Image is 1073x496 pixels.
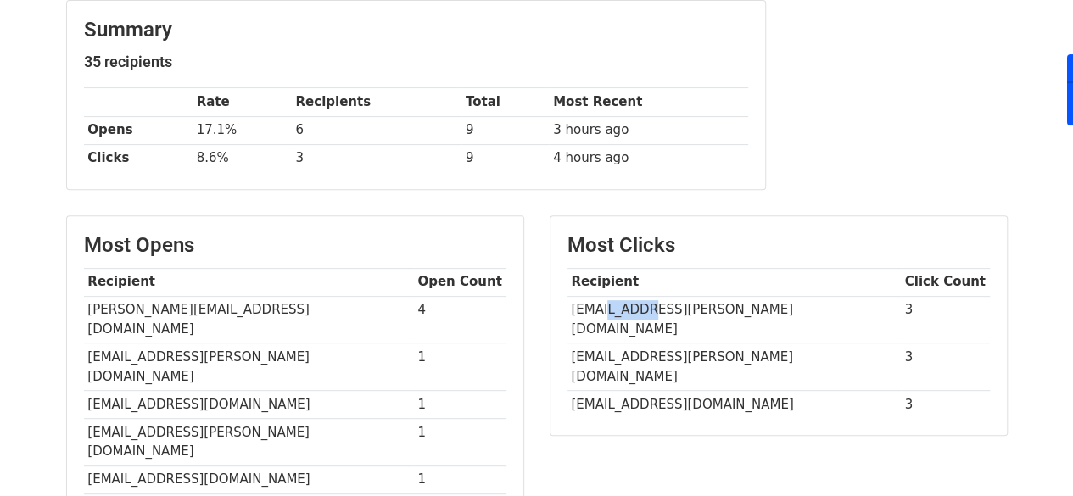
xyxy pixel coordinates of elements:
[292,88,461,116] th: Recipients
[84,144,193,172] th: Clicks
[567,296,901,343] td: [EMAIL_ADDRESS][PERSON_NAME][DOMAIN_NAME]
[414,465,506,493] td: 1
[461,144,549,172] td: 9
[84,418,414,465] td: [EMAIL_ADDRESS][PERSON_NAME][DOMAIN_NAME]
[988,415,1073,496] iframe: Chat Widget
[901,390,990,418] td: 3
[84,296,414,343] td: [PERSON_NAME][EMAIL_ADDRESS][DOMAIN_NAME]
[84,343,414,391] td: [EMAIL_ADDRESS][PERSON_NAME][DOMAIN_NAME]
[414,390,506,418] td: 1
[84,268,414,296] th: Recipient
[414,418,506,465] td: 1
[901,268,990,296] th: Click Count
[461,116,549,144] td: 9
[461,88,549,116] th: Total
[414,296,506,343] td: 4
[549,116,747,144] td: 3 hours ago
[292,144,461,172] td: 3
[901,343,990,391] td: 3
[193,116,292,144] td: 17.1%
[567,268,901,296] th: Recipient
[549,144,747,172] td: 4 hours ago
[84,465,414,493] td: [EMAIL_ADDRESS][DOMAIN_NAME]
[84,116,193,144] th: Opens
[84,53,748,71] h5: 35 recipients
[567,343,901,391] td: [EMAIL_ADDRESS][PERSON_NAME][DOMAIN_NAME]
[414,343,506,391] td: 1
[567,233,990,258] h3: Most Clicks
[84,18,748,42] h3: Summary
[901,296,990,343] td: 3
[549,88,747,116] th: Most Recent
[414,268,506,296] th: Open Count
[292,116,461,144] td: 6
[84,390,414,418] td: [EMAIL_ADDRESS][DOMAIN_NAME]
[567,390,901,418] td: [EMAIL_ADDRESS][DOMAIN_NAME]
[193,88,292,116] th: Rate
[193,144,292,172] td: 8.6%
[84,233,506,258] h3: Most Opens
